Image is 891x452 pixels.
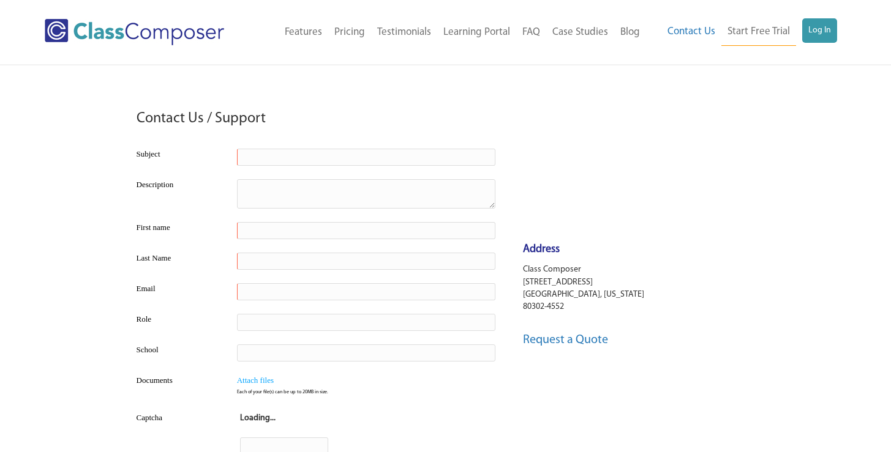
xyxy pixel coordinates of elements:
nav: Header Menu [254,19,646,46]
a: Case Studies [546,19,614,46]
a: Contact Us [661,18,721,45]
td: Role [133,307,222,338]
td: School [133,338,222,368]
h4: Address [523,242,758,257]
td: Documents [133,368,222,406]
td: Description [133,172,222,215]
a: Pricing [328,19,371,46]
span: Each of your file(s) can be up to 20MB in size. [237,389,328,396]
a: FAQ [516,19,546,46]
a: Features [279,19,328,46]
td: Last Name [133,246,222,276]
a: Testimonials [371,19,437,46]
p: Class Composer [STREET_ADDRESS] [GEOGRAPHIC_DATA], [US_STATE] 80302-4552 [523,264,758,313]
strong: Loading... [240,413,276,423]
nav: Header Menu [646,18,837,46]
td: First name [133,215,222,246]
td: Email [133,276,222,307]
a: Blog [614,19,646,46]
a: Start Free Trial [721,18,796,46]
a: Request a Quote [523,334,608,346]
a: Log In [802,18,837,43]
img: Class Composer [45,19,224,45]
h3: Contact Us / Support [137,109,266,130]
td: Subject [133,142,222,172]
a: Learning Portal [437,19,516,46]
